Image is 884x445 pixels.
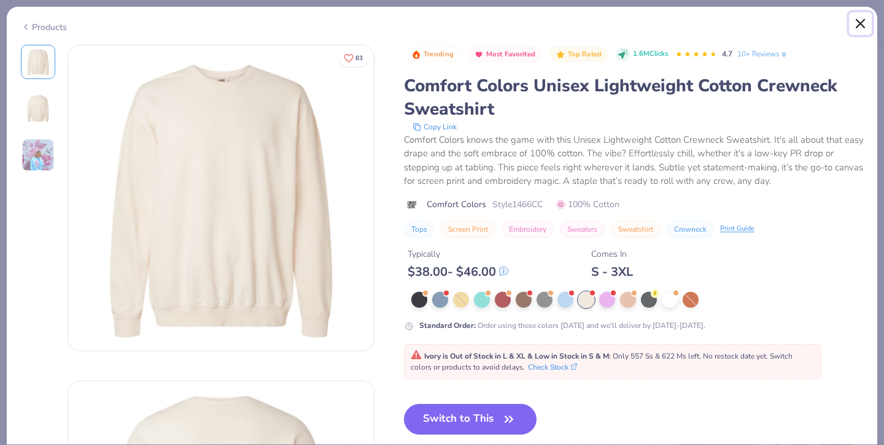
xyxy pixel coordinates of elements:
div: Comfort Colors knows the game with this Unisex Lightweight Cotton Crewneck Sweatshirt. It's all a... [404,133,864,188]
span: 100% Cotton [556,198,619,211]
button: Badge Button [468,47,542,63]
div: Order using these colors [DATE] and we'll deliver by [DATE]-[DATE]. [419,320,705,331]
span: Top Rated [568,51,602,58]
span: Style 1466CC [492,198,543,211]
span: 4.7 [722,49,732,59]
img: Front [68,45,374,351]
span: Most Favorited [486,51,535,58]
button: Crewneck [667,221,714,238]
div: S - 3XL [591,264,633,280]
button: Embroidery [502,221,554,238]
span: Comfort Colors [427,198,486,211]
button: Badge Button [549,47,608,63]
img: Trending sort [411,50,421,59]
div: $ 38.00 - $ 46.00 [408,264,508,280]
button: Switch to This [404,404,537,435]
span: Trending [424,51,454,58]
button: Badge Button [405,47,460,63]
img: Back [23,94,53,123]
strong: Standard Order : [419,321,476,330]
span: 1.6M Clicks [633,49,668,59]
button: Sweatshirt [611,221,661,238]
div: Comfort Colors Unisex Lightweight Cotton Crewneck Sweatshirt [404,74,864,121]
div: Products [21,21,67,34]
span: : Only 557 Ss & 622 Ms left. No restock date yet. Switch colors or products to avoid delays. [411,351,793,372]
img: Most Favorited sort [474,50,484,59]
a: 10+ Reviews [737,48,788,59]
button: Close [849,12,872,36]
img: brand logo [404,200,421,210]
div: 4.7 Stars [675,45,717,64]
div: Print Guide [720,224,754,234]
div: Typically [408,248,508,261]
button: Like [338,49,368,67]
span: 83 [355,55,363,61]
button: Screen Print [441,221,495,238]
div: Comes In [591,248,633,261]
button: Tops [404,221,435,238]
button: Sweaters [560,221,605,238]
button: Check Stock [528,362,577,373]
img: Front [23,47,53,77]
button: copy to clipboard [409,121,460,133]
img: Top Rated sort [556,50,565,59]
img: User generated content [21,139,55,172]
strong: Ivory is Out of Stock in L & XL & Low in Stock in S & M [424,351,609,361]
